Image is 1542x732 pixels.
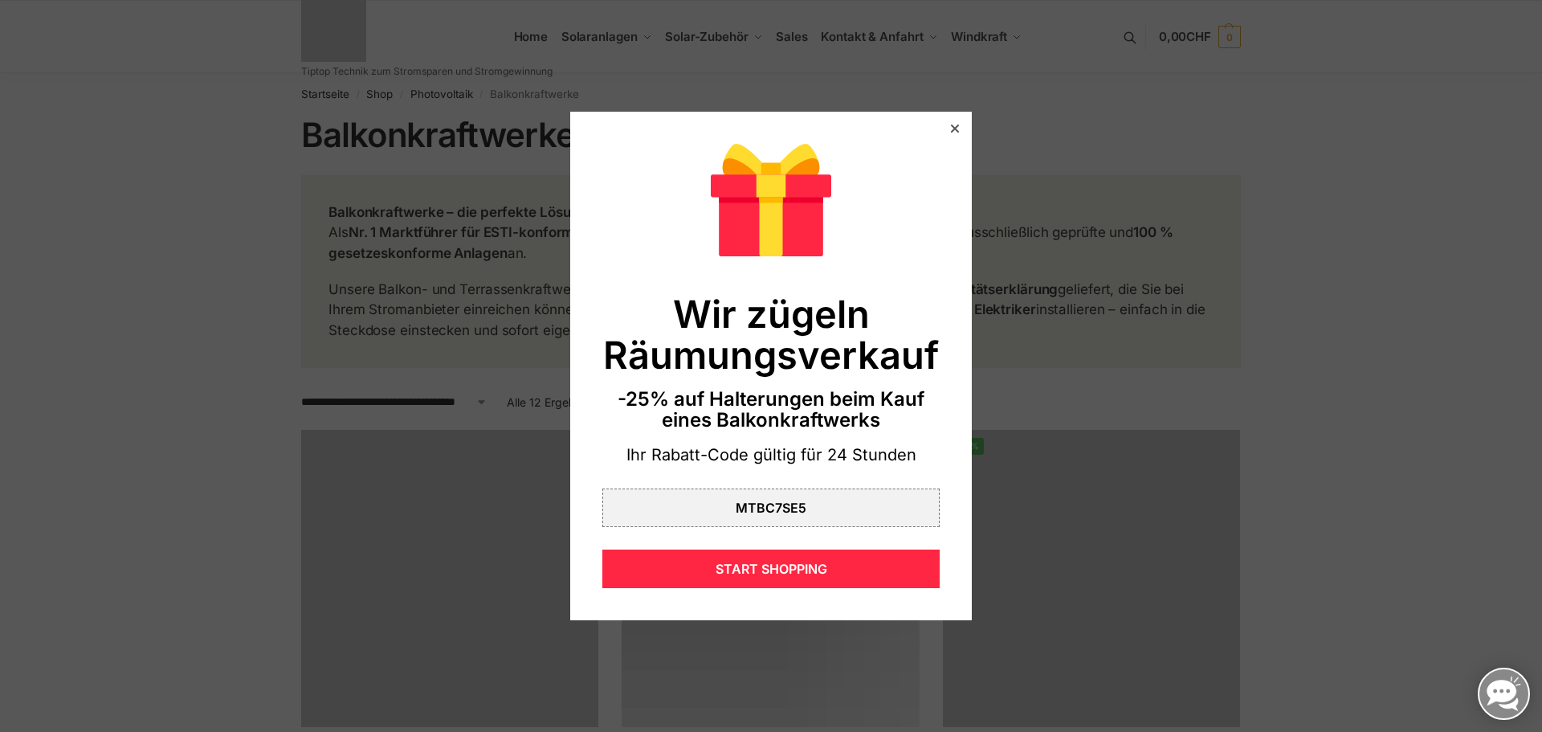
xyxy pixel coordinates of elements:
div: -25% auf Halterungen beim Kauf eines Balkonkraftwerks [602,389,940,431]
div: START SHOPPING [602,550,940,588]
div: MTBC7SE5 [602,489,940,527]
div: Ihr Rabatt-Code gültig für 24 Stunden [602,444,940,467]
div: MTBC7SE5 [736,501,806,514]
div: Wir zügeln Räumungsverkauf [602,293,940,376]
